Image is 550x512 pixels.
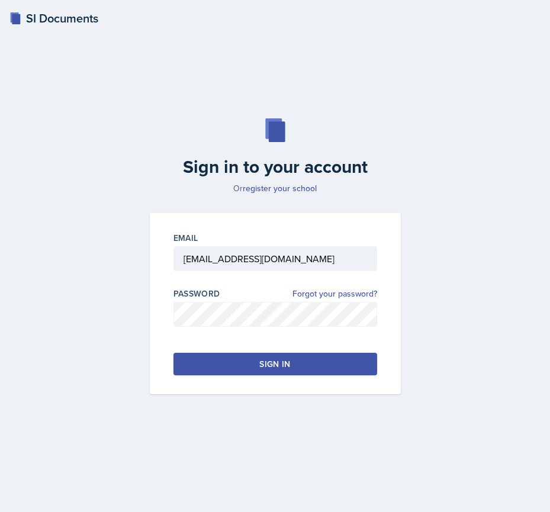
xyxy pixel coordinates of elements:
h2: Sign in to your account [143,156,408,178]
a: Forgot your password? [292,288,377,300]
a: register your school [243,182,317,194]
label: Email [173,232,198,244]
input: Email [173,246,377,271]
button: Sign in [173,353,377,375]
label: Password [173,288,220,300]
p: Or [143,182,408,194]
a: SI Documents [9,9,98,27]
div: Sign in [259,358,290,370]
